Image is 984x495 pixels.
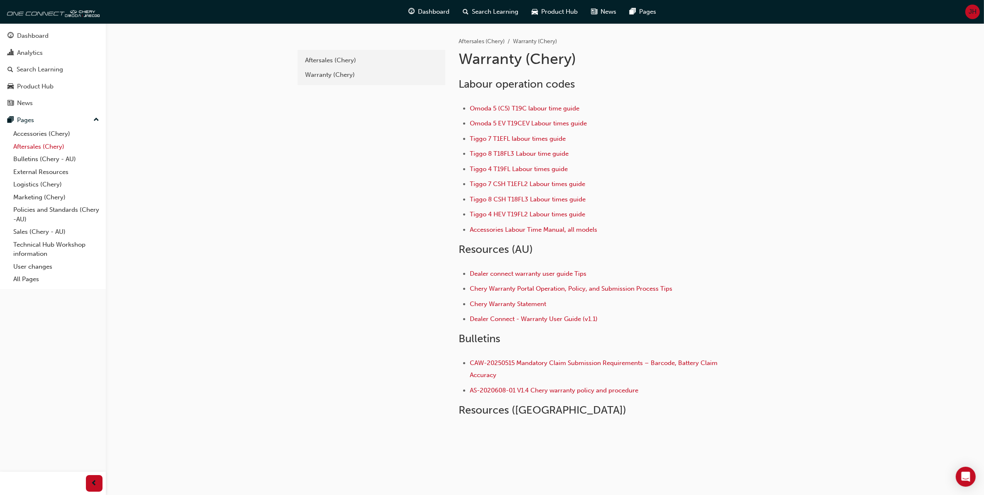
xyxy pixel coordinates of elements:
[470,359,719,379] a: CAW-20250515 Mandatory Claim Submission Requirements – Barcode, Battery Claim Accuracy
[472,7,519,17] span: Search Learning
[418,7,450,17] span: Dashboard
[459,404,626,417] span: Resources ([GEOGRAPHIC_DATA])
[305,56,438,65] div: Aftersales (Chery)
[93,115,99,125] span: up-icon
[17,98,33,108] div: News
[470,270,586,277] a: Dealer connect warranty user guide Tips
[17,115,34,125] div: Pages
[7,100,14,107] span: news-icon
[10,140,103,153] a: Aftersales (Chery)
[3,62,103,77] a: Search Learning
[470,165,568,173] a: Tiggo 4 T19FL Labour times guide
[459,332,500,345] span: Bulletins
[457,3,525,20] a: search-iconSearch Learning
[532,7,538,17] span: car-icon
[513,37,557,47] li: Warranty (Chery)
[7,117,14,124] span: pages-icon
[956,467,976,487] div: Open Intercom Messenger
[3,79,103,94] a: Product Hub
[17,31,49,41] div: Dashboard
[470,180,585,188] a: Tiggo 7 CSH T1EFL2 Labour times guide
[305,70,438,80] div: Warranty (Chery)
[459,243,533,256] span: Resources (AU)
[3,113,103,128] button: Pages
[459,78,575,91] span: Labour operation codes
[601,7,617,17] span: News
[409,7,415,17] span: guage-icon
[301,53,442,68] a: Aftersales (Chery)
[623,3,663,20] a: pages-iconPages
[301,68,442,82] a: Warranty (Chery)
[470,196,586,203] a: Tiggo 8 CSH T18FL3 Labour times guide
[17,65,63,74] div: Search Learning
[402,3,457,20] a: guage-iconDashboard
[7,66,13,74] span: search-icon
[10,178,103,191] a: Logistics (Chery)
[3,96,103,111] a: News
[470,315,598,323] a: Dealer Connect - Warranty User Guide (v1.1)
[7,49,14,57] span: chart-icon
[10,191,103,204] a: Marketing (Chery)
[470,150,569,157] a: Tiggo 8 T18FL3 Labour time guide
[7,83,14,91] span: car-icon
[470,226,597,233] a: Accessories Labour Time Manual, all models
[470,285,672,292] a: Chery Warranty Portal Operation, Policy, and Submission Process Tips
[525,3,585,20] a: car-iconProduct Hub
[463,7,469,17] span: search-icon
[969,7,977,17] span: JH
[470,120,587,127] a: Omoda 5 EV T19CEV Labour times guide
[10,127,103,140] a: Accessories (Chery)
[3,28,103,44] a: Dashboard
[10,203,103,225] a: Policies and Standards (Chery -AU)
[91,478,98,489] span: prev-icon
[10,238,103,260] a: Technical Hub Workshop information
[470,211,585,218] a: Tiggo 4 HEV T19FL2 Labour times guide
[10,166,103,179] a: External Resources
[459,50,731,68] h1: Warranty (Chery)
[640,7,657,17] span: Pages
[7,32,14,40] span: guage-icon
[10,273,103,286] a: All Pages
[3,27,103,113] button: DashboardAnalyticsSearch LearningProduct HubNews
[630,7,636,17] span: pages-icon
[470,300,546,308] a: Chery Warranty Statement
[585,3,623,20] a: news-iconNews
[542,7,578,17] span: Product Hub
[3,45,103,61] a: Analytics
[10,225,103,238] a: Sales (Chery - AU)
[459,38,505,45] a: Aftersales (Chery)
[470,105,579,112] a: Omoda 5 (C5) T19C labour time guide
[17,48,43,58] div: Analytics
[591,7,598,17] span: news-icon
[17,82,54,91] div: Product Hub
[965,5,980,19] button: JH
[470,135,566,142] a: Tiggo 7 T1EFL labour times guide
[10,153,103,166] a: Bulletins (Chery - AU)
[4,3,100,20] img: oneconnect
[10,260,103,273] a: User changes
[470,387,638,394] a: AS-2020608-01 V1.4 Chery warranty policy and procedure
